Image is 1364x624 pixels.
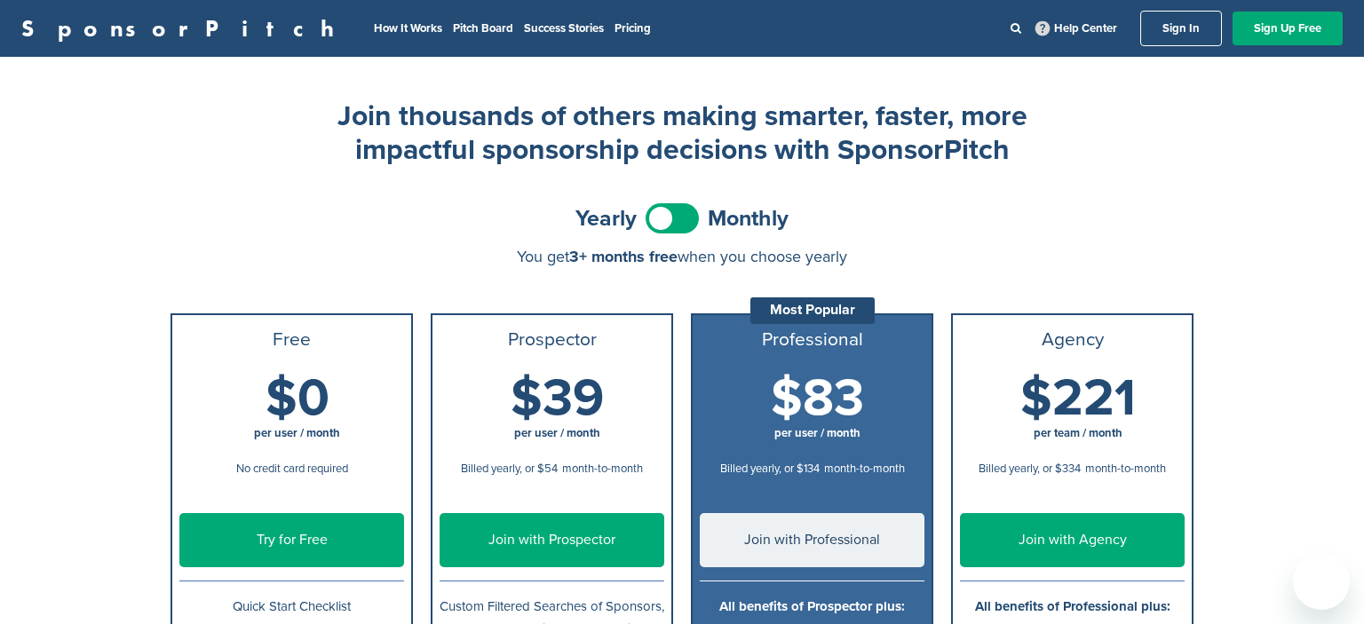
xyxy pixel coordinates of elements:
[374,21,442,36] a: How It Works
[1085,462,1166,476] span: month-to-month
[700,513,924,567] a: Join with Professional
[700,329,924,351] h3: Professional
[21,17,345,40] a: SponsorPitch
[1020,367,1136,430] span: $221
[1032,18,1121,39] a: Help Center
[511,367,604,430] span: $39
[569,247,678,266] span: 3+ months free
[266,367,329,430] span: $0
[179,513,404,567] a: Try for Free
[979,462,1081,476] span: Billed yearly, or $334
[960,329,1185,351] h3: Agency
[440,513,664,567] a: Join with Prospector
[562,462,643,476] span: month-to-month
[824,462,905,476] span: month-to-month
[327,99,1037,168] h2: Join thousands of others making smarter, faster, more impactful sponsorship decisions with Sponso...
[975,598,1170,614] b: All benefits of Professional plus:
[1140,11,1222,46] a: Sign In
[719,598,905,614] b: All benefits of Prospector plus:
[720,462,820,476] span: Billed yearly, or $134
[708,208,789,230] span: Monthly
[1293,553,1350,610] iframe: Button to launch messaging window
[453,21,513,36] a: Pitch Board
[179,596,404,618] p: Quick Start Checklist
[960,513,1185,567] a: Join with Agency
[236,462,348,476] span: No credit card required
[514,426,600,440] span: per user / month
[440,329,664,351] h3: Prospector
[771,367,864,430] span: $83
[1034,426,1122,440] span: per team / month
[774,426,860,440] span: per user / month
[170,248,1193,265] div: You get when you choose yearly
[524,21,604,36] a: Success Stories
[575,208,637,230] span: Yearly
[179,329,404,351] h3: Free
[254,426,340,440] span: per user / month
[461,462,558,476] span: Billed yearly, or $54
[750,297,875,324] div: Most Popular
[1233,12,1343,45] a: Sign Up Free
[615,21,651,36] a: Pricing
